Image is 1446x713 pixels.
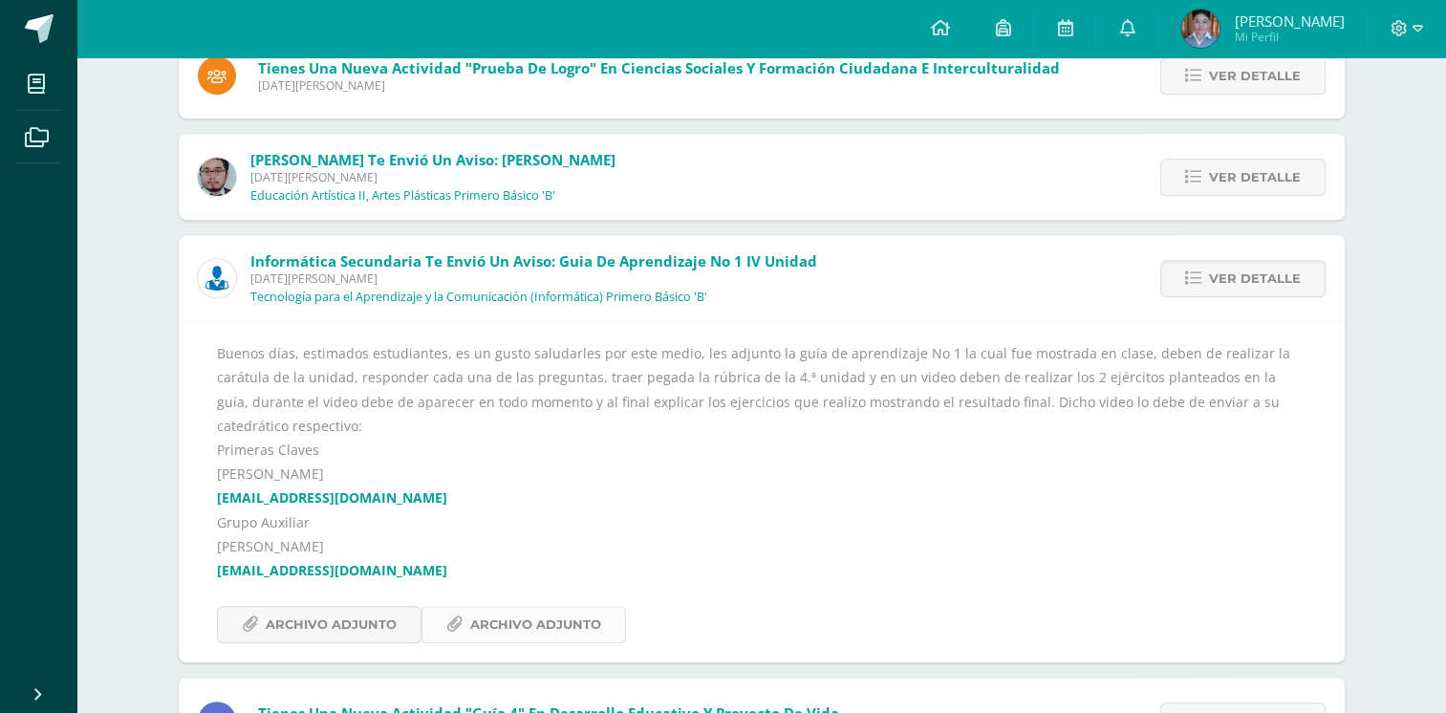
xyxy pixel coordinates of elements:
[217,561,447,579] a: [EMAIL_ADDRESS][DOMAIN_NAME]
[198,259,236,297] img: 6ed6846fa57649245178fca9fc9a58dd.png
[250,251,817,270] span: Informática Secundaria te envió un aviso: Guia De Aprendizaje No 1 IV Unidad
[266,607,397,642] span: Archivo Adjunto
[250,270,817,287] span: [DATE][PERSON_NAME]
[250,188,555,204] p: Educación Artística II, Artes Plásticas Primero Básico 'B'
[258,58,1060,77] span: Tienes una nueva actividad "Prueba de Logro" En Ciencias Sociales y Formación Ciudadana e Intercu...
[250,290,707,305] p: Tecnología para el Aprendizaje y la Comunicación (Informática) Primero Básico 'B'
[1234,11,1344,31] span: [PERSON_NAME]
[1209,58,1301,94] span: Ver detalle
[421,606,626,643] a: Archivo Adjunto
[258,77,1060,94] span: [DATE][PERSON_NAME]
[198,158,236,196] img: 5fac68162d5e1b6fbd390a6ac50e103d.png
[1181,10,1219,48] img: a76d082c0379f353f566dfd77a633715.png
[250,169,615,185] span: [DATE][PERSON_NAME]
[1209,261,1301,296] span: Ver detalle
[250,150,615,169] span: [PERSON_NAME] te envió un aviso: [PERSON_NAME]
[1209,160,1301,195] span: Ver detalle
[217,488,447,507] a: [EMAIL_ADDRESS][DOMAIN_NAME]
[1234,29,1344,45] span: Mi Perfil
[470,607,601,642] span: Archivo Adjunto
[217,341,1306,643] div: Buenos días, estimados estudiantes, es un gusto saludarles por este medio, les adjunto la guía de...
[217,606,421,643] a: Archivo Adjunto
